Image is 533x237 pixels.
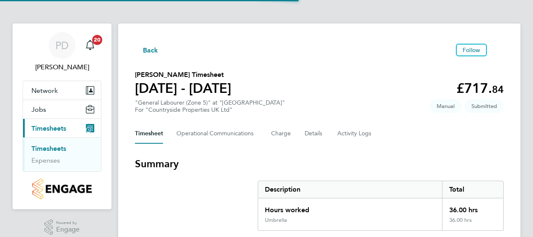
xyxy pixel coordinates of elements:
[492,83,504,95] span: 84
[143,45,158,55] span: Back
[442,198,503,217] div: 36.00 hrs
[135,80,231,97] h1: [DATE] - [DATE]
[265,217,287,224] div: Umbrella
[44,219,80,235] a: Powered byEngage
[23,81,101,100] button: Network
[82,32,98,59] a: 20
[337,124,373,144] button: Activity Logs
[135,106,285,113] div: For "Countryside Properties UK Ltd"
[463,46,480,54] span: Follow
[176,124,258,144] button: Operational Communications
[271,124,291,144] button: Charge
[135,124,163,144] button: Timesheet
[23,62,101,72] span: Pete Darbyshire
[442,181,503,198] div: Total
[31,156,60,164] a: Expenses
[56,219,80,226] span: Powered by
[23,32,101,72] a: PD[PERSON_NAME]
[31,87,58,95] span: Network
[13,24,111,209] nav: Main navigation
[490,48,504,52] button: Timesheets Menu
[31,105,46,113] span: Jobs
[31,145,66,153] a: Timesheets
[23,100,101,118] button: Jobs
[135,45,158,55] button: Back
[32,179,91,199] img: countryside-properties-logo-retina.png
[23,119,101,137] button: Timesheets
[430,99,461,113] span: This timesheet was manually created.
[258,181,504,231] div: Summary
[56,226,80,233] span: Engage
[23,137,101,171] div: Timesheets
[23,179,101,199] a: Go to home page
[92,35,102,45] span: 20
[31,124,66,132] span: Timesheets
[135,157,504,171] h3: Summary
[258,181,442,198] div: Description
[55,40,69,51] span: PD
[305,124,324,144] button: Details
[135,70,231,80] h2: [PERSON_NAME] Timesheet
[456,80,504,96] app-decimal: £717.
[442,217,503,230] div: 36.00 hrs
[135,99,285,113] div: "General Labourer (Zone 5)" at "[GEOGRAPHIC_DATA]"
[465,99,504,113] span: This timesheet is Submitted.
[258,198,442,217] div: Hours worked
[456,44,487,56] button: Follow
